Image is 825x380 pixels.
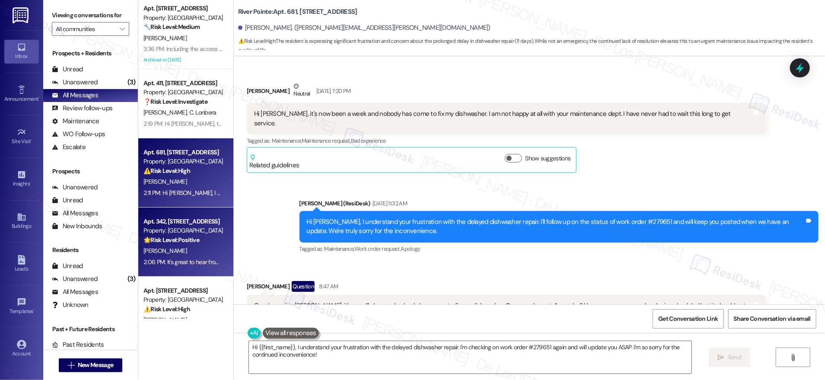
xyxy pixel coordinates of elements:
[299,199,819,211] div: [PERSON_NAME] (ResiDesk)
[68,362,74,369] i: 
[125,76,138,89] div: (3)
[52,209,98,218] div: All Messages
[143,316,187,324] span: [PERSON_NAME]
[4,295,39,318] a: Templates •
[254,109,752,128] div: Hi [PERSON_NAME], it's now been a week and nobody has come to fix my dishwasher. I am not happy a...
[247,281,766,295] div: [PERSON_NAME]
[143,23,200,31] strong: 🔧 Risk Level: Medium
[314,86,351,96] div: [DATE] 7:20 PM
[33,307,35,313] span: •
[52,300,89,310] div: Unknown
[143,79,223,88] div: Apt. 411, [STREET_ADDRESS]
[143,148,223,157] div: Apt. 681, [STREET_ADDRESS]
[13,7,30,23] img: ResiDesk Logo
[52,143,86,152] div: Escalate
[709,348,751,367] button: Send
[38,95,40,101] span: •
[43,246,138,255] div: Residents
[4,337,39,361] a: Account
[238,37,825,55] span: : The resident is expressing significant frustration and concern about the prolonged delay in dis...
[272,137,302,144] span: Maintenance ,
[4,210,39,233] a: Buildings
[43,49,138,58] div: Prospects + Residents
[143,226,223,235] div: Property: [GEOGRAPHIC_DATA]
[734,314,811,323] span: Share Conversation via email
[718,354,724,361] i: 
[143,167,190,175] strong: ⚠️ Risk Level: High
[143,247,187,255] span: [PERSON_NAME]
[143,236,199,244] strong: 🌟 Risk Level: Positive
[31,137,32,143] span: •
[254,301,752,320] div: Good morning [PERSON_NAME], it's now 11 days and nobody has come to fix my dishwasher. Can you pl...
[324,245,354,252] span: Maintenance ,
[78,361,113,370] span: New Message
[658,314,718,323] span: Get Conversation Link
[52,130,105,139] div: WO Follow-ups
[317,282,338,291] div: 8:47 AM
[143,217,223,226] div: Apt. 342, [STREET_ADDRESS]
[728,309,816,329] button: Share Conversation via email
[143,98,207,105] strong: ❓ Risk Level: Investigate
[143,157,223,166] div: Property: [GEOGRAPHIC_DATA]
[52,78,98,87] div: Unanswered
[351,137,386,144] span: Bad experience
[4,167,39,191] a: Insights •
[52,65,83,74] div: Unread
[59,358,123,372] button: New Message
[238,23,491,32] div: [PERSON_NAME]. ([PERSON_NAME][EMAIL_ADDRESS][PERSON_NAME][DOMAIN_NAME])
[52,275,98,284] div: Unanswered
[790,354,796,361] i: 
[120,26,124,32] i: 
[143,178,187,185] span: [PERSON_NAME]
[4,40,39,63] a: Inbox
[728,353,741,362] span: Send
[143,305,190,313] strong: ⚠️ Risk Level: High
[143,286,223,295] div: Apt. [STREET_ADDRESS]
[249,341,691,374] textarea: Hi {{first_name}}, I understand your frustration with the delayed dishwasher repair. I'm checking...
[292,82,312,100] div: Neutral
[302,137,351,144] span: Maintenance request ,
[143,109,189,116] span: [PERSON_NAME]
[143,13,223,22] div: Property: [GEOGRAPHIC_DATA]
[249,154,299,170] div: Related guidelines
[143,4,223,13] div: Apt. [STREET_ADDRESS]
[653,309,723,329] button: Get Conversation Link
[526,154,571,163] label: Show suggestions
[370,199,407,208] div: [DATE] 11:32 AM
[125,272,138,286] div: (3)
[52,222,102,231] div: New Inbounds
[43,325,138,334] div: Past + Future Residents
[299,243,819,255] div: Tagged as:
[143,54,224,65] div: Archived on [DATE]
[143,88,223,97] div: Property: [GEOGRAPHIC_DATA]
[52,196,83,205] div: Unread
[238,38,275,45] strong: ⚠️ Risk Level: High
[52,9,129,22] label: Viewing conversations for
[307,217,805,236] div: Hi [PERSON_NAME], I understand your frustration with the delayed dishwasher repair. I'll follow u...
[189,109,216,116] span: C. Lonbera
[247,82,766,103] div: [PERSON_NAME]
[143,34,187,42] span: [PERSON_NAME]
[4,252,39,276] a: Leads
[56,22,115,36] input: All communities
[52,183,98,192] div: Unanswered
[354,245,401,252] span: Work order request ,
[52,340,104,349] div: Past Residents
[401,245,420,252] span: Apology
[43,167,138,176] div: Prospects
[4,125,39,148] a: Site Visit •
[238,7,357,16] b: River Pointe: Apt. 681, [STREET_ADDRESS]
[52,91,98,100] div: All Messages
[30,179,31,185] span: •
[52,287,98,297] div: All Messages
[52,104,112,113] div: Review follow-ups
[143,295,223,304] div: Property: [GEOGRAPHIC_DATA]
[143,45,245,53] div: 3:36 PM: Including the access sidewalks.
[292,281,315,292] div: Question
[52,262,83,271] div: Unread
[247,134,766,147] div: Tagged as:
[52,117,99,126] div: Maintenance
